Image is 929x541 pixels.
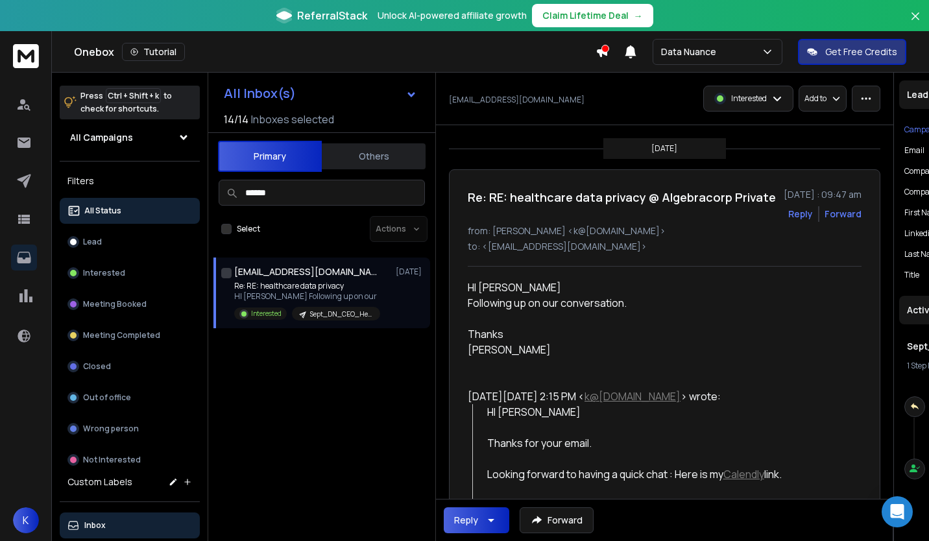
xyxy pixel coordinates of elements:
[825,45,897,58] p: Get Free Credits
[60,385,200,411] button: Out of office
[122,43,185,61] button: Tutorial
[83,330,160,341] p: Meeting Completed
[468,224,878,237] p: from: [PERSON_NAME] <k@[DOMAIN_NAME]>
[13,507,39,533] button: K
[237,224,260,234] label: Select
[661,45,721,58] p: Data Nuance
[520,507,594,533] button: Forward
[882,496,913,527] div: Open Intercom Messenger
[84,520,106,531] p: Inbox
[60,229,200,255] button: Lead
[378,9,527,22] p: Unlock AI-powered affiliate growth
[804,208,829,221] button: Reply
[487,466,847,482] div: Looking forward to having a quick chat : Here is my link.
[468,280,847,295] div: HI [PERSON_NAME]
[218,141,322,172] button: Primary
[67,475,132,488] h3: Custom Labels
[83,268,125,278] p: Interested
[234,291,380,302] p: HI [PERSON_NAME] Following up on our
[444,507,509,533] button: Reply
[487,435,847,451] div: Thanks for your email.
[84,206,121,216] p: All Status
[821,93,843,104] p: Add to
[310,309,372,319] p: Sept_DN_CEO_Healthcare
[60,260,200,286] button: Interested
[83,392,131,403] p: Out of office
[60,125,200,150] button: All Campaigns
[60,416,200,442] button: Wrong person
[224,87,296,100] h1: All Inbox(s)
[297,8,367,23] span: ReferralStack
[907,8,924,39] button: Close banner
[532,4,653,27] button: Claim Lifetime Deal→
[322,142,426,171] button: Others
[585,389,681,403] a: k@[DOMAIN_NAME]
[60,354,200,379] button: Closed
[80,90,172,115] p: Press to check for shortcuts.
[60,447,200,473] button: Not Interested
[800,188,878,201] p: [DATE] : 09:47 am
[74,43,596,61] div: Onebox
[60,172,200,190] h3: Filters
[251,112,334,127] h3: Inboxes selected
[747,93,783,104] p: Interested
[60,198,200,224] button: All Status
[798,39,906,65] button: Get Free Credits
[396,267,425,277] p: [DATE]
[224,112,248,127] span: 14 / 14
[60,512,200,538] button: Inbox
[234,281,380,291] p: Re: RE: healthcare data privacy
[841,208,878,221] div: Forward
[487,404,847,420] div: HI [PERSON_NAME]
[234,265,377,278] h1: [EMAIL_ADDRESS][DOMAIN_NAME]
[213,80,428,106] button: All Inbox(s)
[723,467,764,481] a: Calendly
[106,88,161,103] span: Ctrl + Shift + k
[468,389,847,404] div: [DATE][DATE] 2:15 PM < > wrote:
[83,424,139,434] p: Wrong person
[83,361,111,372] p: Closed
[468,240,878,253] p: to: <[EMAIL_ADDRESS][DOMAIN_NAME]>
[83,237,102,247] p: Lead
[454,514,478,527] div: Reply
[60,322,200,348] button: Meeting Completed
[449,95,585,105] p: [EMAIL_ADDRESS][DOMAIN_NAME]
[634,9,643,22] span: →
[487,498,847,529] div: While we wait for your scheduling - my team will do a quick prep about Convyr and how we can help...
[468,295,847,311] div: Following up on our conversation.
[60,291,200,317] button: Meeting Booked
[660,143,686,154] p: [DATE]
[70,131,133,144] h1: All Campaigns
[468,342,847,357] div: [PERSON_NAME]
[251,309,282,319] p: Interested
[83,455,141,465] p: Not Interested
[468,188,776,206] h1: Re: RE: healthcare data privacy @ Algebracorp Private
[83,299,147,309] p: Meeting Booked
[468,326,847,342] div: Thanks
